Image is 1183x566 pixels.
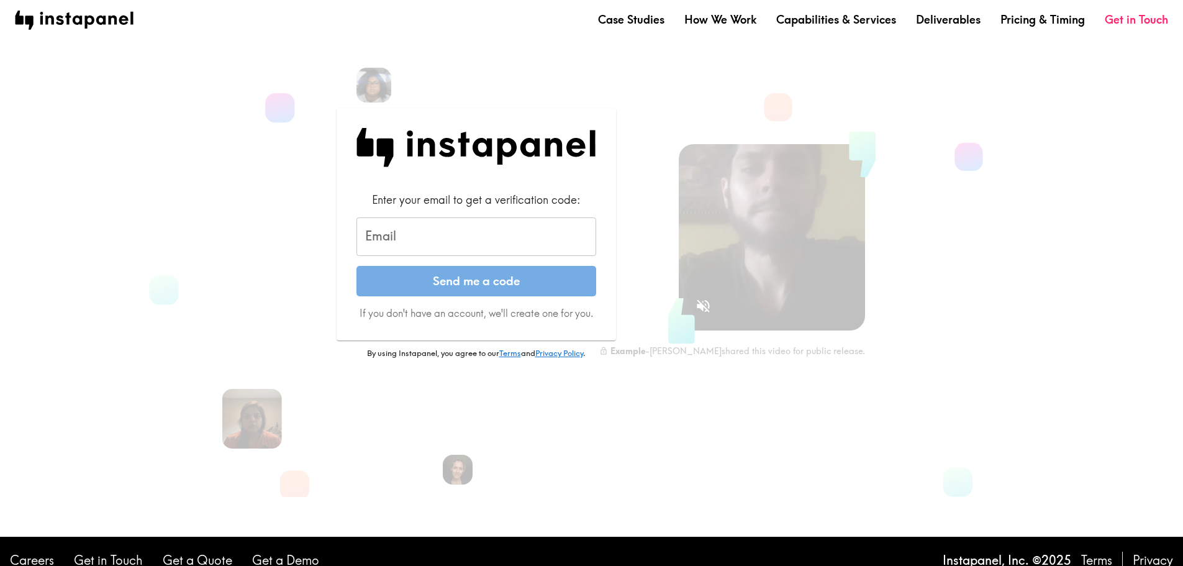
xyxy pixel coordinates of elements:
[916,12,981,27] a: Deliverables
[598,12,664,27] a: Case Studies
[222,389,281,449] img: Trish
[776,12,896,27] a: Capabilities & Services
[356,68,391,103] img: Cassandra
[599,345,865,357] div: - [PERSON_NAME] shared this video for public release.
[356,306,596,320] p: If you don't have an account, we'll create one for you.
[690,293,717,319] button: Sound is off
[535,348,583,358] a: Privacy Policy
[337,348,616,359] p: By using Instapanel, you agree to our and .
[356,192,596,208] div: Enter your email to get a verification code:
[15,11,134,30] img: instapanel
[499,348,521,358] a: Terms
[684,12,756,27] a: How We Work
[356,266,596,297] button: Send me a code
[1000,12,1085,27] a: Pricing & Timing
[356,128,596,167] img: Instapanel
[610,345,645,357] b: Example
[1105,12,1168,27] a: Get in Touch
[443,455,473,485] img: Giannina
